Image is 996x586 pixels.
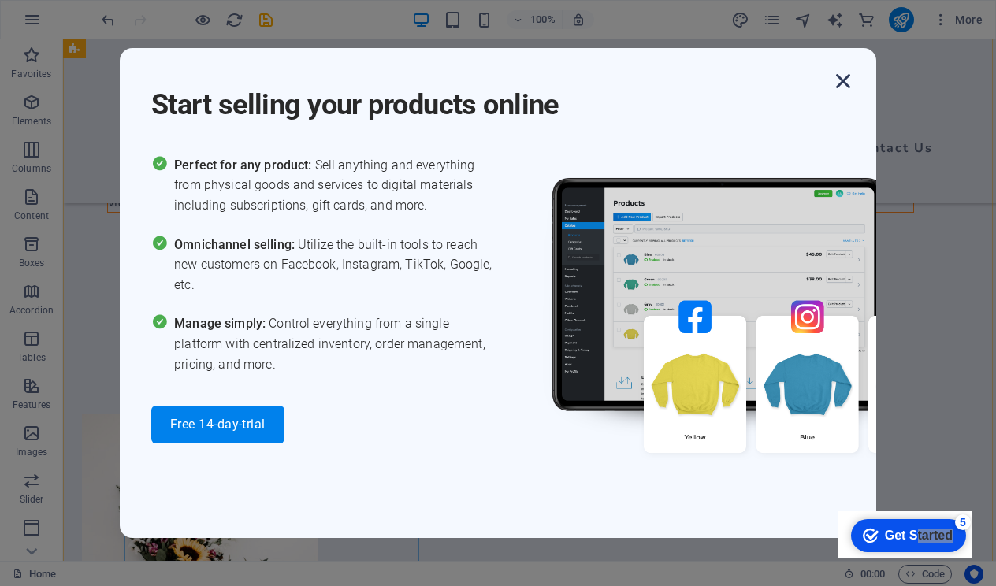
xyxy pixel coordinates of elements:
span: Free 14-day-trial [170,418,266,431]
h1: Start selling your products online [151,67,829,124]
span: Omnichannel selling: [174,237,298,252]
span: Manage simply: [174,316,269,331]
div: Get Started [46,17,114,32]
span: Control everything from a single platform with centralized inventory, order management, pricing, ... [174,313,498,374]
div: 5 [117,3,132,19]
div: Get Started 5 items remaining, 0% complete [13,8,128,41]
span: Sell anything and everything from physical goods and services to digital materials including subs... [174,155,498,216]
span: Perfect for any product: [174,158,314,172]
button: Free 14-day-trial [151,406,284,443]
span: Utilize the built-in tools to reach new customers on Facebook, Instagram, TikTok, Google, etc. [174,235,498,295]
